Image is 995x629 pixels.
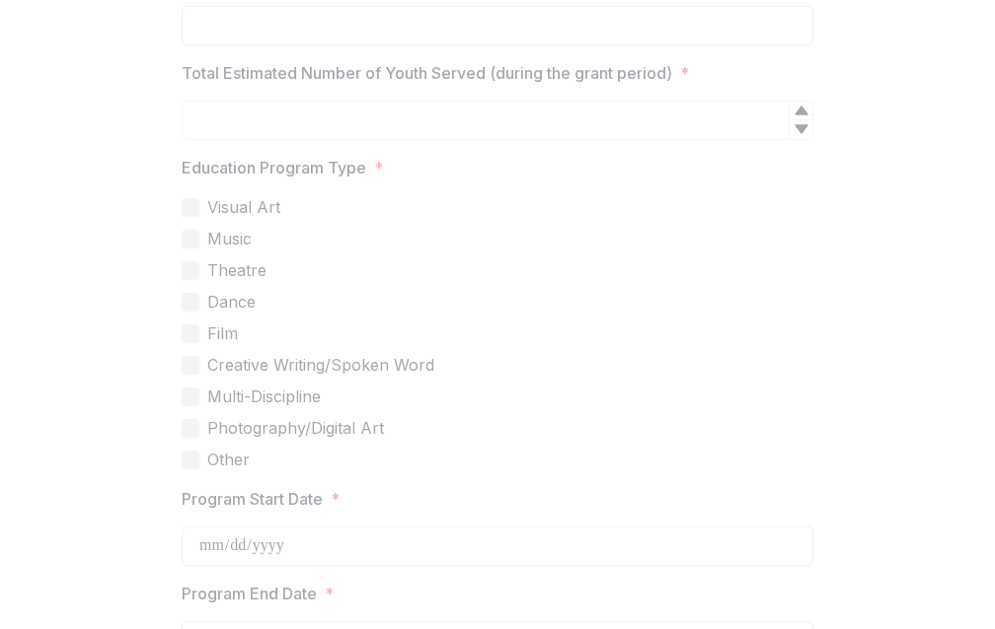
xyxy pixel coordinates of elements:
[182,61,672,85] p: Total Estimated Number of Youth Served (during the grant period)
[207,195,280,219] span: Visual Art
[207,258,267,282] span: Theatre
[207,353,434,377] span: Creative Writing/Spoken Word
[207,227,252,250] span: Music
[182,582,317,605] p: Program End Date
[207,384,321,408] span: Multi-Discipline
[207,416,384,440] span: Photography/Digital Art
[182,156,366,179] p: Education Program Type
[207,321,238,345] span: Film
[182,487,323,511] p: Program Start Date
[207,448,250,471] span: Other
[207,290,256,314] span: Dance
